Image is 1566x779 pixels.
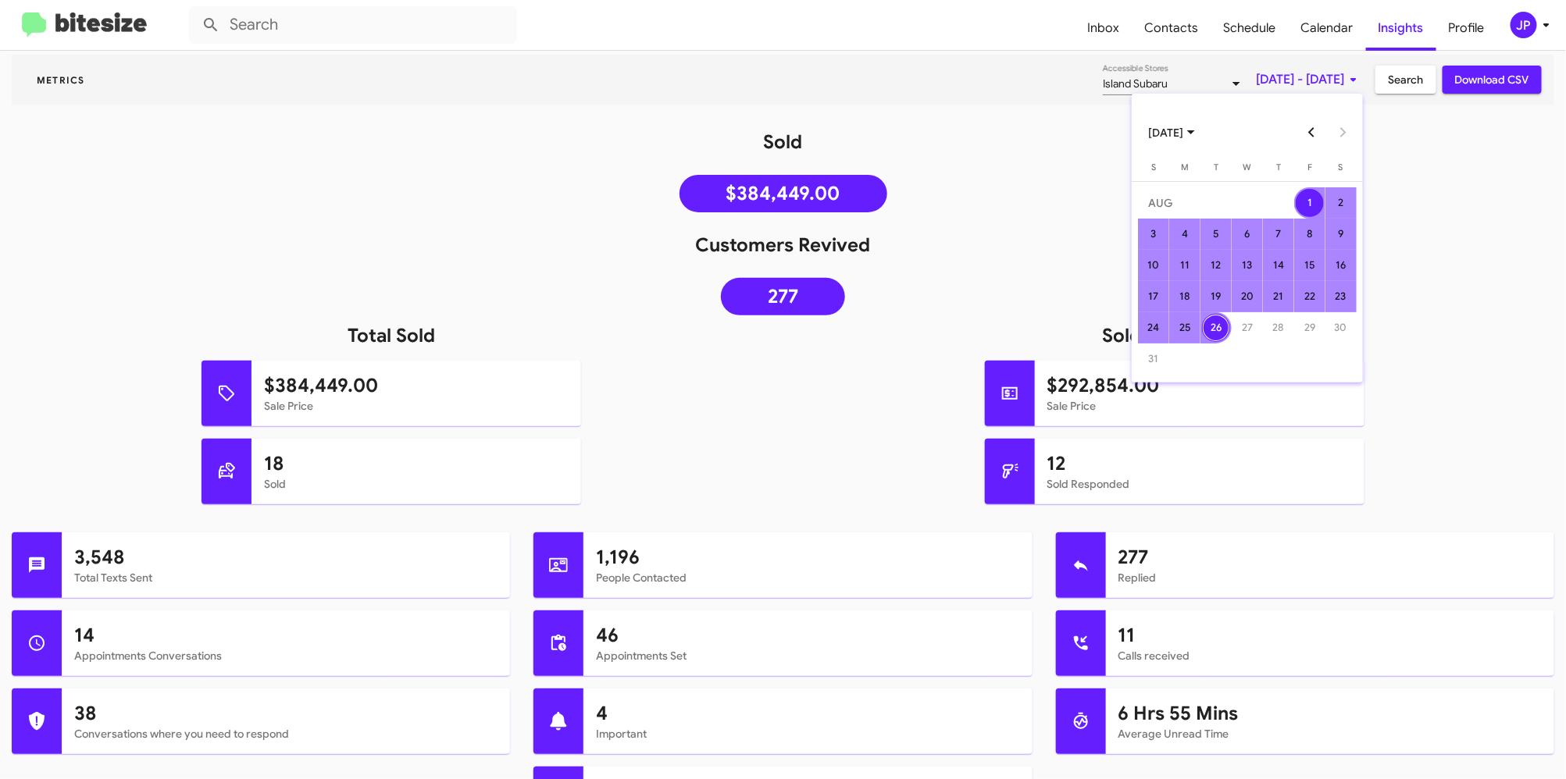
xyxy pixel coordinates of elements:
[1169,159,1200,181] th: Monday
[1169,250,1200,281] td: August 11, 2025
[1148,119,1195,147] span: [DATE]
[1140,345,1168,373] div: 31
[1140,251,1168,279] div: 10
[1294,250,1325,281] td: August 15, 2025
[1296,283,1324,311] div: 22
[1138,250,1169,281] td: August 10, 2025
[1325,187,1357,219] td: August 2, 2025
[1138,159,1169,181] th: Sunday
[1297,117,1328,148] button: Previous month
[1138,219,1169,250] td: August 3, 2025
[1328,117,1359,148] button: Next month
[1171,251,1199,279] div: 11
[1296,220,1324,248] div: 8
[1263,159,1294,181] th: Thursday
[1140,314,1168,342] div: 24
[1232,250,1263,281] td: August 13, 2025
[1327,314,1355,342] div: 30
[1325,250,1357,281] td: August 16, 2025
[1140,220,1168,248] div: 3
[1138,312,1169,343] td: August 24, 2025
[1200,281,1232,312] td: August 19, 2025
[1294,159,1325,181] th: Friday
[1233,220,1261,248] div: 6
[1138,281,1169,312] td: August 17, 2025
[1138,343,1169,375] td: August 31, 2025
[1232,219,1263,250] td: August 6, 2025
[1263,219,1294,250] td: August 7, 2025
[1294,281,1325,312] td: August 22, 2025
[1200,159,1232,181] th: Tuesday
[1233,283,1261,311] div: 20
[1294,219,1325,250] td: August 8, 2025
[1325,312,1357,343] td: August 30, 2025
[1171,220,1199,248] div: 4
[1294,187,1325,219] td: August 1, 2025
[1169,281,1200,312] td: August 18, 2025
[1265,283,1293,311] div: 21
[1265,220,1293,248] div: 7
[1296,189,1324,217] div: 1
[1263,281,1294,312] td: August 21, 2025
[1202,220,1230,248] div: 5
[1232,312,1263,343] td: August 27, 2025
[1232,281,1263,312] td: August 20, 2025
[1202,283,1230,311] div: 19
[1200,312,1232,343] td: August 26, 2025
[1325,281,1357,312] td: August 23, 2025
[1233,314,1261,342] div: 27
[1263,312,1294,343] td: August 28, 2025
[1325,219,1357,250] td: August 9, 2025
[1296,314,1324,342] div: 29
[1327,251,1355,279] div: 16
[1136,117,1207,148] button: Choose month and year
[1296,251,1324,279] div: 15
[1263,250,1294,281] td: August 14, 2025
[1325,159,1357,181] th: Saturday
[1327,189,1355,217] div: 2
[1171,283,1199,311] div: 18
[1200,219,1232,250] td: August 5, 2025
[1265,251,1293,279] div: 14
[1202,314,1230,342] div: 26
[1232,159,1263,181] th: Wednesday
[1169,219,1200,250] td: August 4, 2025
[1294,312,1325,343] td: August 29, 2025
[1265,314,1293,342] div: 28
[1200,250,1232,281] td: August 12, 2025
[1169,312,1200,343] td: August 25, 2025
[1202,251,1230,279] div: 12
[1138,187,1294,219] td: AUG
[1171,314,1199,342] div: 25
[1233,251,1261,279] div: 13
[1140,283,1168,311] div: 17
[1327,283,1355,311] div: 23
[1327,220,1355,248] div: 9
